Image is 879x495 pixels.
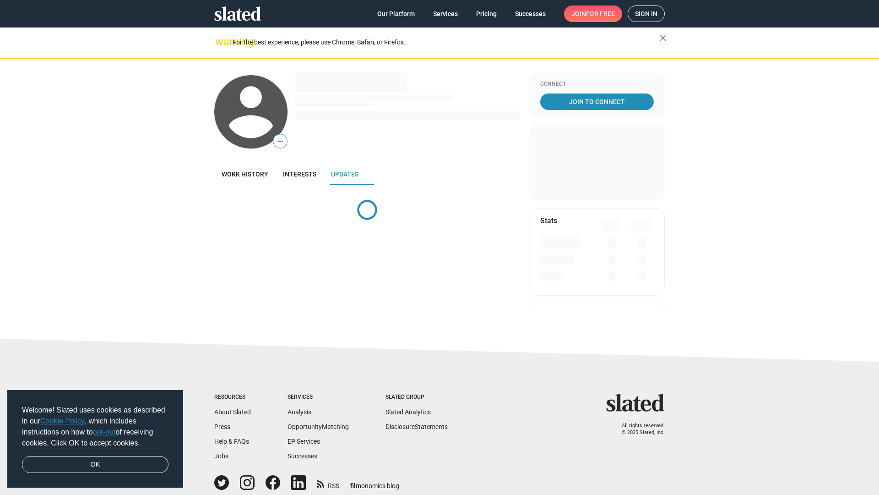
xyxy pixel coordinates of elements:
span: Pricing [476,5,497,22]
a: Our Platform [370,5,422,22]
span: for free [586,5,615,22]
span: Sign in [635,6,657,22]
a: Successes [288,452,317,460]
a: Help & FAQs [214,438,249,445]
a: DisclosureStatements [385,423,448,430]
span: Join To Connect [542,93,652,110]
a: Successes [508,5,553,22]
a: Pricing [469,5,504,22]
a: Updates [324,163,366,185]
mat-icon: warning [215,36,226,47]
a: Slated Analytics [385,408,431,416]
span: Join [571,5,615,22]
a: Interests [276,163,324,185]
p: All rights reserved. © 2025 Slated, Inc. [612,423,665,436]
a: Joinfor free [564,5,622,22]
div: Connect [540,81,654,88]
span: Interests [283,170,316,178]
a: Jobs [214,452,228,460]
mat-card-title: Stats [540,216,557,225]
a: Services [426,5,465,22]
a: Work history [214,163,276,185]
span: Successes [515,5,546,22]
span: Services [433,5,458,22]
a: RSS [317,476,339,490]
a: Cookie Policy [40,417,85,425]
div: Resources [214,394,251,401]
span: Our Platform [377,5,415,22]
a: dismiss cookie message [22,456,168,473]
span: Updates [331,170,358,178]
a: Sign in [628,5,665,22]
div: For the best experience, please use Chrome, Safari, or Firefox. [233,36,659,49]
a: Press [214,423,230,430]
a: filmonomics blog [350,474,399,490]
span: Work history [222,170,268,178]
div: cookieconsent [7,390,183,488]
span: — [273,136,287,148]
a: opt-out [93,428,116,436]
span: film [350,482,361,489]
div: Slated Group [385,394,448,401]
a: Analysis [288,408,311,416]
a: Join To Connect [540,93,654,110]
div: Services [288,394,349,401]
span: Welcome! Slated uses cookies as described in our , which includes instructions on how to of recei... [22,405,168,449]
a: About Slated [214,408,251,416]
a: OpportunityMatching [288,423,349,430]
mat-icon: close [657,33,668,44]
a: EP Services [288,438,320,445]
